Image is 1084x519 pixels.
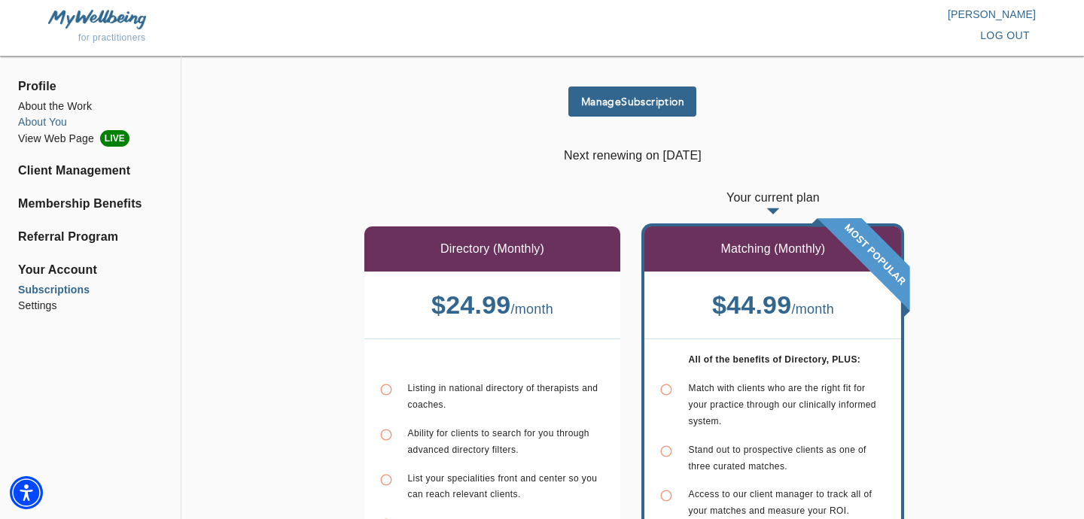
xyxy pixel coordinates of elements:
[18,261,163,279] span: Your Account
[721,240,826,258] p: Matching (Monthly)
[18,130,163,147] a: View Web PageLIVE
[408,473,598,500] span: List your specialities front and center so you can reach relevant clients.
[688,383,875,426] span: Match with clients who are the right fit for your practice through our clinically informed system.
[791,302,834,317] span: / month
[408,383,598,410] span: Listing in national directory of therapists and coaches.
[510,302,553,317] span: / month
[18,228,163,246] a: Referral Program
[568,86,696,117] button: ManageSubscription
[18,130,163,147] li: View Web Page
[18,162,163,180] a: Client Management
[688,354,860,365] b: All of the benefits of Directory, PLUS:
[18,195,163,213] a: Membership Benefits
[100,130,129,147] span: LIVE
[688,489,872,516] span: Access to our client manager to track all of your matches and measure your ROI.
[574,95,690,109] span: Manage Subscription
[18,99,163,114] a: About the Work
[224,147,1042,165] p: Next renewing on [DATE]
[18,298,163,314] a: Settings
[542,7,1036,22] p: [PERSON_NAME]
[808,218,910,320] img: banner
[980,26,1030,45] span: log out
[440,240,544,258] p: Directory (Monthly)
[408,428,589,455] span: Ability for clients to search for you through advanced directory filters.
[78,32,146,43] span: for practitioners
[644,189,901,226] p: Your current plan
[18,282,163,298] a: Subscriptions
[712,290,792,319] b: $ 44.99
[48,10,146,29] img: MyWellbeing
[18,77,163,96] span: Profile
[974,22,1036,50] button: log out
[688,445,866,472] span: Stand out to prospective clients as one of three curated matches.
[18,114,163,130] a: About You
[10,476,43,509] div: Accessibility Menu
[431,290,511,319] b: $ 24.99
